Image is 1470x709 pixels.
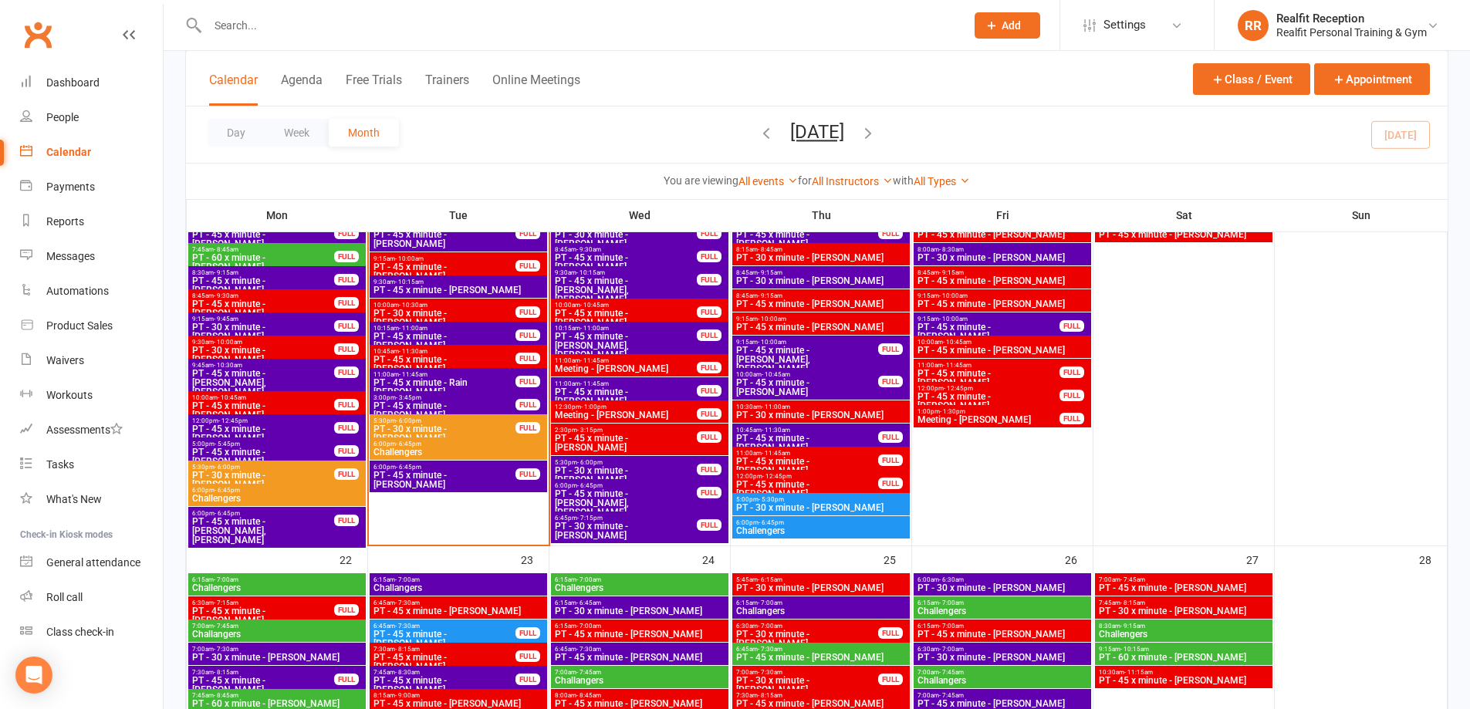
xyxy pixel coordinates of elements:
[735,246,907,253] span: 8:15am
[735,276,907,285] span: PT - 30 x minute - [PERSON_NAME]
[20,482,163,517] a: What's New
[215,464,240,471] span: - 6:00pm
[334,468,359,480] div: FULL
[554,302,698,309] span: 10:00am
[917,276,1088,285] span: PT - 45 x minute - [PERSON_NAME]
[191,292,335,299] span: 8:45am
[554,357,698,364] span: 11:00am
[373,325,516,332] span: 10:15am
[191,417,335,424] span: 12:00pm
[939,292,968,299] span: - 10:00am
[554,482,698,489] span: 6:00pm
[20,204,163,239] a: Reports
[554,410,698,420] span: Meeting - [PERSON_NAME]
[577,482,603,489] span: - 6:45pm
[554,459,698,466] span: 5:30pm
[697,329,721,341] div: FULL
[515,399,540,410] div: FULL
[975,12,1040,39] button: Add
[697,519,721,531] div: FULL
[373,417,516,424] span: 5:30pm
[20,239,163,274] a: Messages
[515,260,540,272] div: FULL
[554,269,698,276] span: 9:30am
[735,316,907,322] span: 9:15am
[554,583,725,593] span: Challengers
[515,422,540,434] div: FULL
[334,445,359,457] div: FULL
[1065,546,1093,572] div: 26
[399,325,427,332] span: - 11:00am
[917,269,1088,276] span: 8:45am
[214,246,238,253] span: - 8:45am
[20,545,163,580] a: General attendance kiosk mode
[735,410,907,420] span: PT - 30 x minute - [PERSON_NAME]
[373,401,516,420] span: PT - 45 x minute - [PERSON_NAME]
[46,556,140,569] div: General attendance
[373,371,516,378] span: 11:00am
[46,250,95,262] div: Messages
[940,408,965,415] span: - 1:30pm
[191,401,335,420] span: PT - 45 x minute - [PERSON_NAME]
[191,322,335,341] span: PT - 30 x minute - [PERSON_NAME]
[581,403,607,410] span: - 1:00pm
[209,73,258,106] button: Calendar
[1275,199,1448,231] th: Sun
[735,457,879,475] span: PT - 45 x minute - [PERSON_NAME]
[373,255,516,262] span: 9:15am
[334,343,359,355] div: FULL
[554,325,698,332] span: 10:15am
[191,576,363,583] span: 6:15am
[1238,10,1269,41] div: RR
[214,339,242,346] span: - 10:00am
[20,580,163,615] a: Roll call
[515,376,540,387] div: FULL
[878,376,903,387] div: FULL
[917,346,1088,355] span: PT - 45 x minute - [PERSON_NAME]
[917,583,1088,593] span: PT - 30 x minute - [PERSON_NAME]
[917,292,1088,299] span: 9:15am
[396,441,421,447] span: - 6:45pm
[917,230,1088,239] span: PT - 45 x minute - [PERSON_NAME]
[697,274,721,285] div: FULL
[191,471,335,489] span: PT - 30 x minute - [PERSON_NAME]
[334,251,359,262] div: FULL
[917,339,1088,346] span: 10:00am
[46,354,84,366] div: Waivers
[46,285,109,297] div: Automations
[735,253,907,262] span: PT - 30 x minute - [PERSON_NAME]
[944,385,973,392] span: - 12:45pm
[758,292,782,299] span: - 9:15am
[46,181,95,193] div: Payments
[334,297,359,309] div: FULL
[46,626,114,638] div: Class check-in
[738,175,798,187] a: All events
[917,408,1060,415] span: 1:00pm
[191,369,335,397] span: PT - 45 x minute - [PERSON_NAME], [PERSON_NAME]...
[549,199,731,231] th: Wed
[917,322,1060,341] span: PT - 45 x minute - [PERSON_NAME]
[762,427,790,434] span: - 11:30am
[702,546,730,572] div: 24
[812,175,893,187] a: All Instructors
[735,292,907,299] span: 8:45am
[697,306,721,318] div: FULL
[20,135,163,170] a: Calendar
[20,66,163,100] a: Dashboard
[735,519,907,526] span: 6:00pm
[191,441,335,447] span: 5:00pm
[399,371,427,378] span: - 11:45am
[203,15,955,36] input: Search...
[554,466,698,484] span: PT - 30 x minute - [PERSON_NAME]
[373,355,516,373] span: PT - 45 x minute - [PERSON_NAME]
[281,73,323,106] button: Agenda
[917,316,1060,322] span: 9:15am
[396,464,421,471] span: - 6:45pm
[554,332,698,360] span: PT - 45 x minute - [PERSON_NAME], [PERSON_NAME]
[1120,576,1145,583] span: - 7:45am
[515,329,540,341] div: FULL
[215,510,240,517] span: - 6:45pm
[917,385,1060,392] span: 12:00pm
[697,228,721,239] div: FULL
[214,599,238,606] span: - 7:15am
